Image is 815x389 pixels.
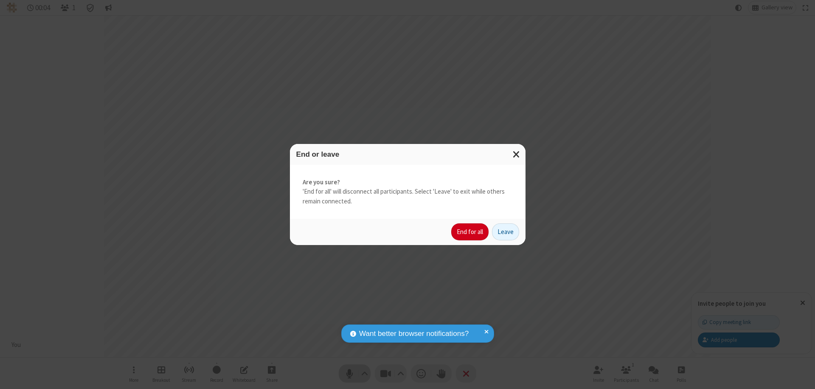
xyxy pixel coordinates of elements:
div: 'End for all' will disconnect all participants. Select 'Leave' to exit while others remain connec... [290,165,526,219]
strong: Are you sure? [303,178,513,187]
button: End for all [451,223,489,240]
button: Close modal [508,144,526,165]
span: Want better browser notifications? [359,328,469,339]
h3: End or leave [296,150,519,158]
button: Leave [492,223,519,240]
